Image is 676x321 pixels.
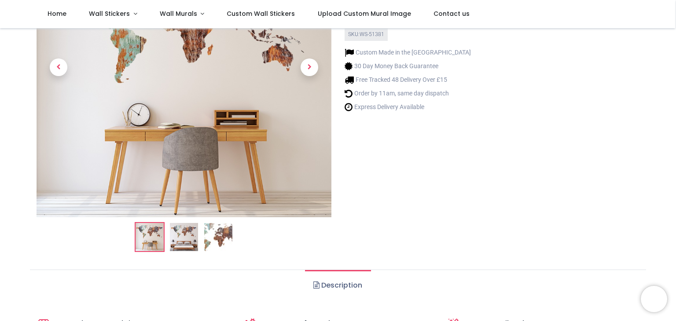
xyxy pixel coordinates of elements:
[305,270,371,301] a: Description
[345,102,471,112] li: Express Delivery Available
[89,9,130,18] span: Wall Stickers
[170,223,198,251] img: WS-51381-02
[345,89,471,98] li: Order by 11am, same day dispatch
[434,9,470,18] span: Contact us
[345,28,388,41] div: SKU: WS-51381
[50,58,67,76] span: Previous
[204,223,232,251] img: WS-51381-03
[345,62,471,71] li: 30 Day Money Back Guarantee
[345,48,471,57] li: Custom Made in the [GEOGRAPHIC_DATA]
[641,286,667,312] iframe: Brevo live chat
[318,9,411,18] span: Upload Custom Mural Image
[136,223,164,251] img: Wood Effect World Map Wall Sticker
[227,9,295,18] span: Custom Wall Stickers
[160,9,197,18] span: Wall Murals
[301,58,318,76] span: Next
[48,9,66,18] span: Home
[345,75,471,84] li: Free Tracked 48 Delivery Over £15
